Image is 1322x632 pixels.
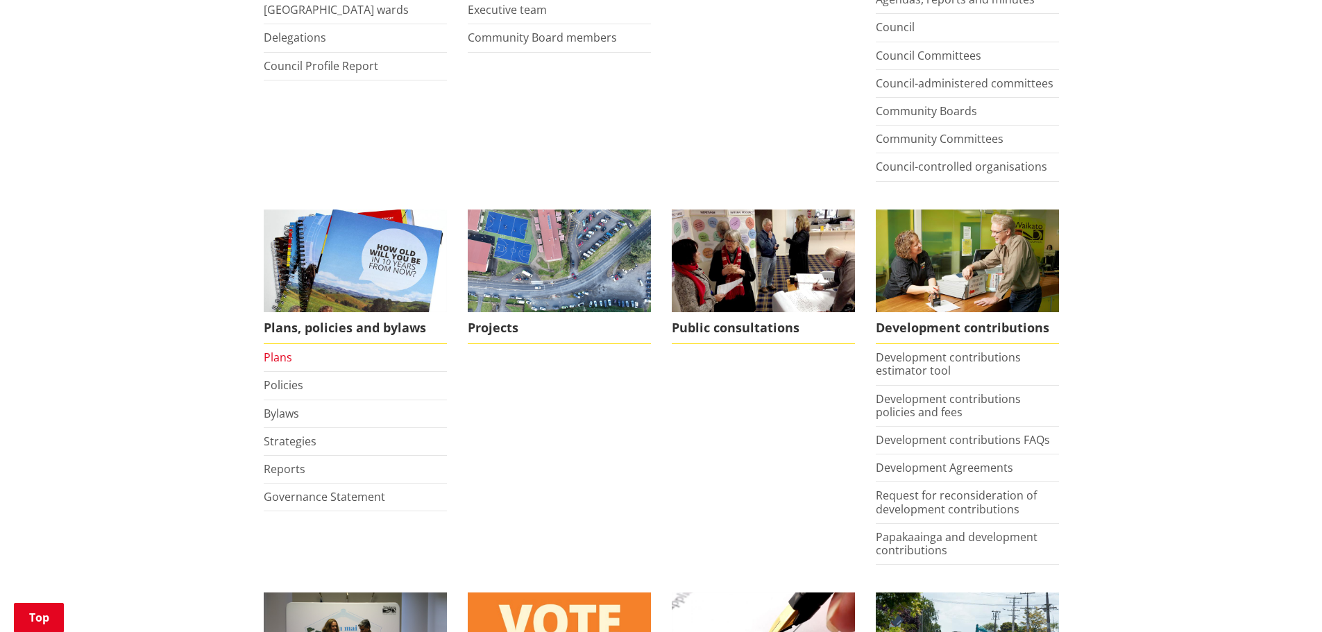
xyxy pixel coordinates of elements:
a: Development contributions policies and fees [876,391,1021,420]
a: Governance Statement [264,489,385,504]
a: Council Profile Report [264,58,378,74]
a: Council Committees [876,48,981,63]
a: Strategies [264,434,316,449]
a: Community Committees [876,131,1003,146]
a: We produce a number of plans, policies and bylaws including the Long Term Plan Plans, policies an... [264,210,447,345]
a: Policies [264,377,303,393]
a: Development Agreements [876,460,1013,475]
a: Plans [264,350,292,365]
a: Executive team [468,2,547,17]
a: Council [876,19,915,35]
a: Community Boards [876,103,977,119]
a: FInd out more about fees and fines here Development contributions [876,210,1059,345]
a: Council-administered committees [876,76,1053,91]
a: Delegations [264,30,326,45]
img: DJI_0336 [468,210,651,313]
span: Development contributions [876,312,1059,344]
iframe: Messenger Launcher [1258,574,1308,624]
a: Bylaws [264,406,299,421]
a: Top [14,603,64,632]
a: Request for reconsideration of development contributions [876,488,1037,516]
a: Projects [468,210,651,345]
span: Public consultations [672,312,855,344]
img: public-consultations [672,210,855,313]
a: Development contributions estimator tool [876,350,1021,378]
a: Council-controlled organisations [876,159,1047,174]
a: Community Board members [468,30,617,45]
a: public-consultations Public consultations [672,210,855,345]
span: Projects [468,312,651,344]
span: Plans, policies and bylaws [264,312,447,344]
a: Development contributions FAQs [876,432,1050,447]
img: Long Term Plan [264,210,447,313]
a: Papakaainga and development contributions [876,529,1037,558]
a: [GEOGRAPHIC_DATA] wards [264,2,409,17]
a: Reports [264,461,305,477]
img: Fees [876,210,1059,313]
